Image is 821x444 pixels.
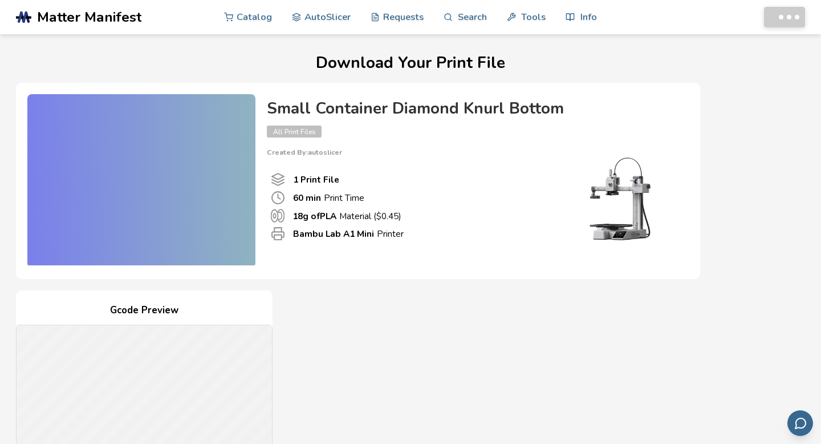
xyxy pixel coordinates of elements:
span: Material Used [271,209,284,223]
b: 1 Print File [293,173,339,185]
p: Material ($ 0.45 ) [292,210,401,222]
p: Printer [293,228,404,240]
b: Bambu Lab A1 Mini [293,228,374,240]
h4: Gcode Preview [16,302,273,320]
img: Printer [563,156,677,242]
span: All Print Files [267,126,322,138]
p: Created By: autoslicer [267,148,677,156]
span: Matter Manifest [37,9,141,25]
p: Print Time [293,192,364,204]
span: Print Time [271,191,285,205]
b: 18 g of PLA [292,210,336,222]
h1: Download Your Print File [16,54,805,72]
span: Printer [271,227,285,241]
b: 60 min [293,192,321,204]
span: Number Of Print files [271,172,285,187]
h4: Small Container Diamond Knurl Bottom [267,100,677,118]
button: Send feedback via email [787,410,813,436]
